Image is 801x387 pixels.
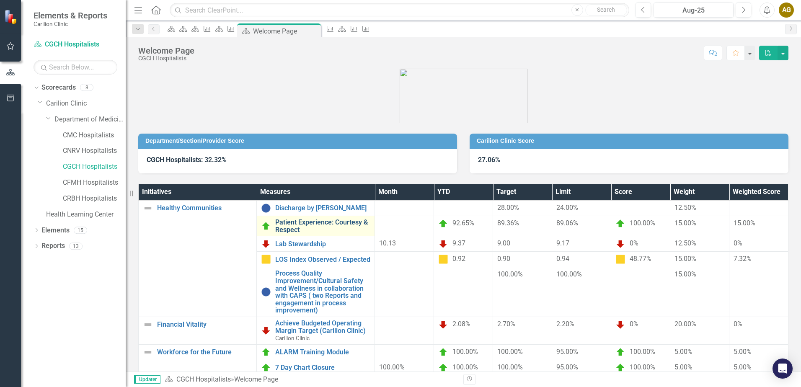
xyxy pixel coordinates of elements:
td: Double-Click to Edit Right Click for Context Menu [257,201,375,216]
td: Double-Click to Edit Right Click for Context Menu [257,360,375,375]
a: CGCH Hospitalists [63,162,126,172]
a: CRBH Hospitalists [63,194,126,204]
span: 2.08% [452,320,470,328]
span: 0% [630,320,638,328]
img: On Target [615,347,625,357]
td: Double-Click to Edit Right Click for Context Menu [257,344,375,360]
span: 9.37 [452,240,465,248]
button: AG [779,3,794,18]
img: Below Plan [615,239,625,249]
span: 100.00% [452,363,478,371]
td: Double-Click to Edit Right Click for Context Menu [139,317,257,344]
span: 24.00% [556,204,578,212]
span: 0% [734,239,742,247]
td: Double-Click to Edit Right Click for Context Menu [257,216,375,236]
a: Department of Medicine [54,115,126,124]
img: Below Plan [615,320,625,330]
strong: CGCH Hospitalists: 32.32% [147,156,227,164]
a: Discharge by [PERSON_NAME] [275,204,370,212]
td: Double-Click to Edit Right Click for Context Menu [139,201,257,317]
div: Aug-25 [656,5,731,15]
span: 10.13 [379,239,396,247]
span: 100.00% [452,348,478,356]
span: 100.00% [497,270,523,278]
span: 12.50% [674,204,696,212]
span: 100.00% [379,363,405,371]
div: 15 [74,227,87,234]
span: 5.00% [734,348,752,356]
span: 2.20% [556,320,574,328]
img: On Target [261,347,271,357]
span: 15.00% [674,270,696,278]
span: 9.17 [556,239,569,247]
input: Search ClearPoint... [170,3,629,18]
span: 5.00% [674,363,692,371]
span: 0.90 [497,255,510,263]
img: Caution [261,254,271,264]
a: Patient Experience: Courtesy & Respect [275,219,370,233]
span: Search [597,6,615,13]
span: 2.70% [497,320,515,328]
img: ClearPoint Strategy [4,10,19,24]
span: Carilion Clinic [275,335,310,341]
div: 13 [69,243,83,250]
span: 100.00% [630,348,655,356]
td: Double-Click to Edit Right Click for Context Menu [139,344,257,375]
h3: Carilion Clinic Score [477,138,784,144]
span: 92.65% [452,219,474,227]
span: 9.00 [497,239,510,247]
span: 5.00% [734,363,752,371]
img: On Target [615,363,625,373]
span: 12.50% [674,239,696,247]
img: Below Plan [438,320,448,330]
img: carilion%20clinic%20logo%202.0.png [400,69,527,123]
img: Caution [615,254,625,264]
span: 95.00% [556,348,578,356]
div: Welcome Page [234,375,278,383]
img: On Target [438,363,448,373]
span: 15.00% [674,255,696,263]
td: Double-Click to Edit Right Click for Context Menu [257,252,375,267]
img: Below Plan [261,239,271,249]
img: Below Plan [438,239,448,249]
div: 8 [80,84,93,91]
img: On Target [438,347,448,357]
a: CGCH Hospitalists [34,40,117,49]
a: Carilion Clinic [46,99,126,108]
a: Scorecards [41,83,76,93]
div: » [165,375,457,384]
img: On Target [261,363,271,373]
img: Not Defined [143,347,153,357]
div: Open Intercom Messenger [773,359,793,379]
span: 89.36% [497,219,519,227]
span: 5.00% [674,348,692,356]
img: No Information [261,203,271,213]
img: Caution [438,254,448,264]
td: Double-Click to Edit Right Click for Context Menu [257,317,375,344]
small: Carilion Clinic [34,21,107,27]
td: Double-Click to Edit Right Click for Context Menu [257,267,375,317]
a: Workforce for the Future [157,348,252,356]
span: 20.00% [674,320,696,328]
img: Not Defined [143,320,153,330]
a: CNRV Hospitalists [63,146,126,156]
a: Process Quality Improvement/Cultural Safety and Wellness in collaboration with CAPS ( two Reports... [275,270,370,314]
a: 7 Day Chart Closure [275,364,370,372]
span: 100.00% [497,363,523,371]
a: Elements [41,226,70,235]
a: ALARM Training Module [275,348,370,356]
a: CMC Hospitalists [63,131,126,140]
a: Lab Stewardship [275,240,370,248]
button: Search [585,4,627,16]
td: Double-Click to Edit Right Click for Context Menu [257,236,375,252]
span: 100.00% [630,219,655,227]
a: Health Learning Center [46,210,126,219]
a: Reports [41,241,65,251]
input: Search Below... [34,60,117,75]
span: 7.32% [734,255,752,263]
span: 15.00% [674,219,696,227]
span: 100.00% [556,270,582,278]
span: 100.00% [630,363,655,371]
img: Not Defined [143,203,153,213]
